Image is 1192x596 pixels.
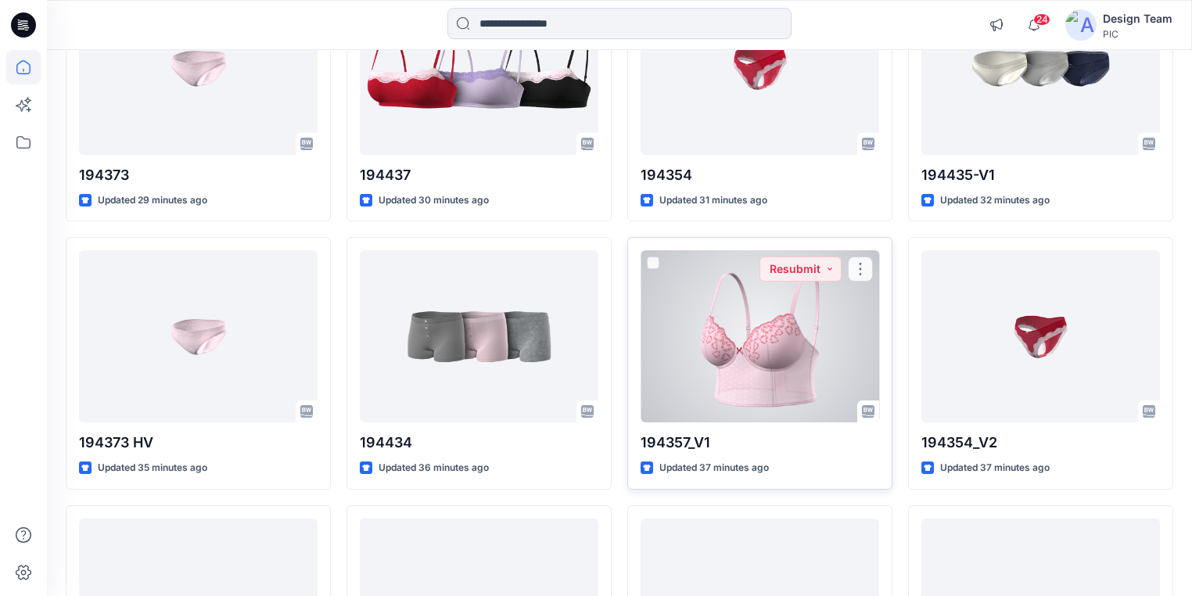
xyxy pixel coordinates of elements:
p: Updated 37 minutes ago [940,460,1050,476]
p: Updated 32 minutes ago [940,192,1050,209]
span: 24 [1033,13,1050,26]
p: 194373 HV [79,432,318,454]
div: Design Team [1103,9,1172,28]
p: Updated 37 minutes ago [659,460,769,476]
img: avatar [1065,9,1097,41]
p: 194435-V1 [921,164,1160,186]
a: 194373 HV [79,250,318,422]
a: 194354_V2 [921,250,1160,422]
p: 194373 [79,164,318,186]
p: Updated 30 minutes ago [379,192,489,209]
p: Updated 36 minutes ago [379,460,489,476]
p: 194437 [360,164,598,186]
p: 194354_V2 [921,432,1160,454]
a: 194357_V1 [641,250,879,422]
p: Updated 35 minutes ago [98,460,207,476]
p: 194434 [360,432,598,454]
p: 194357_V1 [641,432,879,454]
p: Updated 31 minutes ago [659,192,767,209]
a: 194434 [360,250,598,422]
p: 194354 [641,164,879,186]
div: PIC [1103,28,1172,40]
p: Updated 29 minutes ago [98,192,207,209]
